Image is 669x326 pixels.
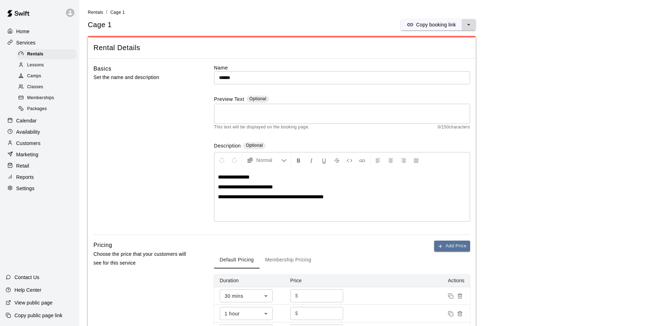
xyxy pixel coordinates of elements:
span: Rental Details [93,43,470,53]
button: Center Align [385,154,397,167]
button: Remove price [455,309,464,318]
button: Redo [229,154,241,167]
a: Memberships [17,93,79,104]
div: Packages [17,104,77,114]
a: Reports [6,172,74,182]
span: Packages [27,105,47,113]
p: Copy public page link [14,312,62,319]
button: Justify Align [410,154,422,167]
a: Customers [6,138,74,149]
a: Rentals [17,49,79,60]
p: Contact Us [14,274,39,281]
div: Rentals [17,49,77,59]
button: Membership Pricing [260,252,317,268]
span: Rentals [27,51,43,58]
button: Right Align [397,154,409,167]
button: Format Underline [318,154,330,167]
button: Copy booking link [401,19,462,30]
a: Retail [6,161,74,171]
a: Camps [17,71,79,82]
p: Services [16,39,36,46]
span: This text will be displayed on the booking page. [214,124,310,131]
p: Copy booking link [416,21,456,28]
span: Lessons [27,62,44,69]
th: Actions [355,274,470,287]
p: Marketing [16,151,38,158]
p: View public page [14,299,53,306]
a: Rentals [88,9,103,15]
span: Cage 1 [110,10,125,15]
span: Optional [246,143,263,148]
p: Set the name and description [93,73,191,82]
h6: Basics [93,64,111,73]
div: Memberships [17,93,77,103]
a: Classes [17,82,79,93]
a: Lessons [17,60,79,71]
span: Rentals [88,10,103,15]
span: Camps [27,73,41,80]
p: Home [16,28,30,35]
span: Memberships [27,95,54,102]
label: Preview Text [214,96,244,104]
span: Optional [249,96,266,101]
a: Settings [6,183,74,194]
button: Default Pricing [214,252,260,268]
button: Insert Link [356,154,368,167]
p: Retail [16,162,29,169]
p: Reports [16,174,34,181]
a: Home [6,26,74,37]
button: Duplicate price [446,291,455,301]
label: Description [214,142,241,150]
span: 0 / 150 characters [438,124,470,131]
th: Price [285,274,355,287]
button: Formatting Options [244,154,290,167]
div: Camps [17,71,77,81]
h5: Cage 1 [88,20,112,30]
h6: Pricing [93,241,112,250]
span: Normal [256,157,281,164]
label: Name [214,64,470,71]
p: $ [295,310,298,317]
button: Format Strikethrough [331,154,343,167]
li: / [106,8,108,16]
p: $ [295,292,298,300]
p: Settings [16,185,35,192]
button: Left Align [372,154,384,167]
button: Duplicate price [446,309,455,318]
div: split button [401,19,476,30]
button: Add Price [434,241,470,252]
p: Calendar [16,117,37,124]
p: Help Center [14,286,41,294]
button: select merge strategy [462,19,476,30]
a: Packages [17,104,79,115]
p: Choose the price that your customers will see for this service [93,250,191,267]
a: Services [6,37,74,48]
button: Remove price [455,291,464,301]
p: Customers [16,140,41,147]
a: Availability [6,127,74,137]
p: Availability [16,128,40,135]
th: Duration [214,274,285,287]
button: Format Italics [305,154,317,167]
button: Undo [216,154,228,167]
a: Marketing [6,149,74,160]
div: 1 hour [220,307,273,320]
span: Classes [27,84,43,91]
nav: breadcrumb [88,8,661,16]
div: Classes [17,82,77,92]
button: Insert Code [343,154,355,167]
div: 30 mins [220,289,273,302]
div: Lessons [17,60,77,70]
a: Calendar [6,115,74,126]
button: Format Bold [293,154,305,167]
